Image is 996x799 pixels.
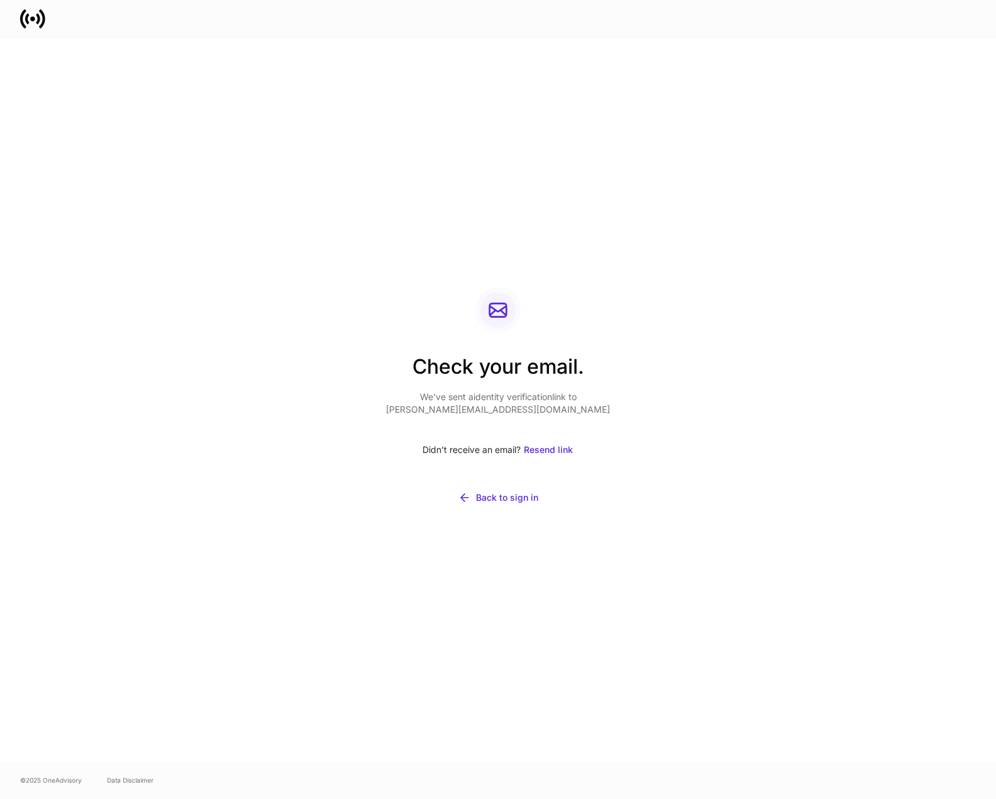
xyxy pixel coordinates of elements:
button: Resend link [523,436,574,464]
button: Back to sign in [386,484,610,511]
div: Didn’t receive an email? [386,436,610,464]
div: Back to sign in [476,491,538,504]
h2: Check your email. [386,353,610,391]
a: Data Disclaimer [107,775,154,785]
p: We’ve sent a identity verification link to [PERSON_NAME][EMAIL_ADDRESS][DOMAIN_NAME] [386,391,610,416]
span: © 2025 OneAdvisory [20,775,82,785]
div: Resend link [524,444,573,456]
